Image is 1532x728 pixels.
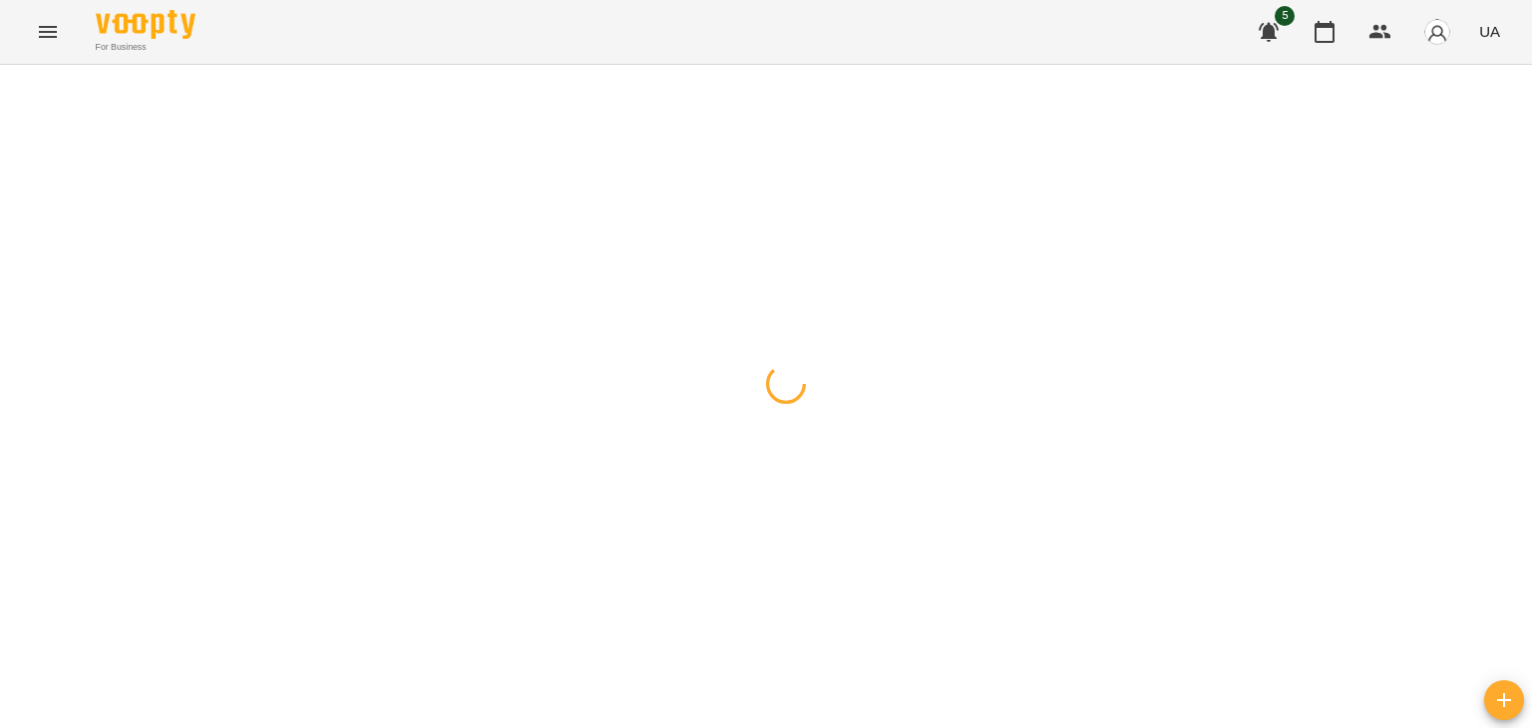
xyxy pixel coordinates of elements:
button: Menu [24,8,72,56]
span: 5 [1275,6,1295,26]
img: Voopty Logo [96,10,195,39]
button: UA [1471,13,1508,50]
img: avatar_s.png [1423,18,1451,46]
span: UA [1479,21,1500,42]
span: For Business [96,41,195,54]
